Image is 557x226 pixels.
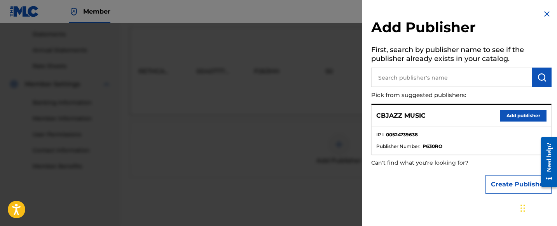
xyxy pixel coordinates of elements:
[371,43,552,68] h5: First, search by publisher name to see if the publisher already exists in your catalog.
[371,19,552,38] h2: Add Publisher
[500,110,547,122] button: Add publisher
[376,111,426,120] p: CBJAZZ MUSIC
[485,175,552,194] button: Create Publisher
[371,155,507,171] p: Can't find what you're looking for?
[371,87,507,104] p: Pick from suggested publishers:
[69,7,79,16] img: Top Rightsholder
[371,68,532,87] input: Search publisher's name
[423,143,442,150] strong: P630RO
[518,189,557,226] iframe: Chat Widget
[520,196,525,220] div: Drag
[376,143,421,150] span: Publisher Number :
[376,131,384,138] span: IPI :
[83,7,110,16] span: Member
[537,73,547,82] img: Search Works
[535,130,557,193] iframe: Resource Center
[9,6,39,17] img: MLC Logo
[386,131,418,138] strong: 00524739638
